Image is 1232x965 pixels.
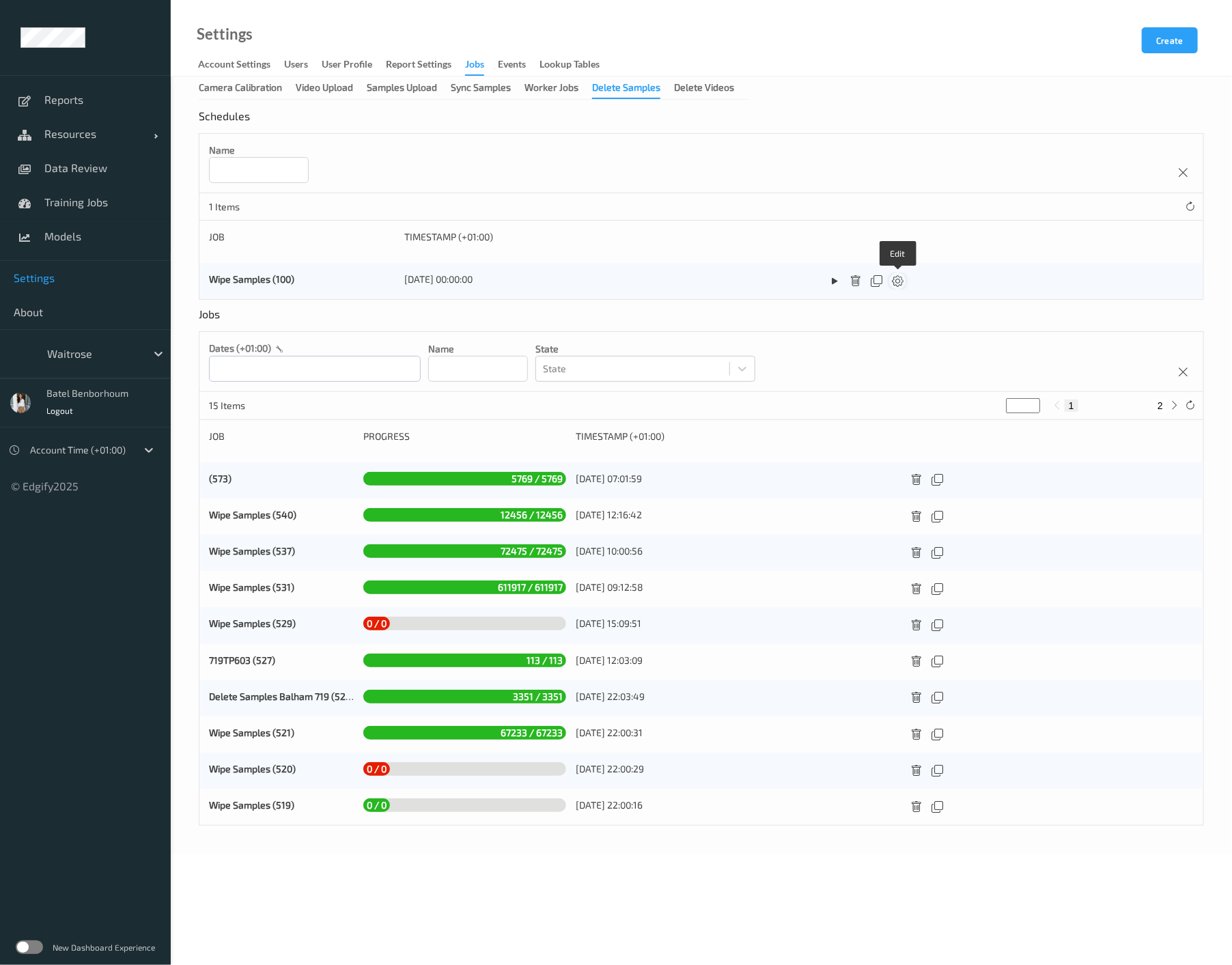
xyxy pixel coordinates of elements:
div: [DATE] 22:03:49 [576,690,895,703]
div: Timestamp (+01:00) [576,430,895,443]
div: Sync Samples [451,81,511,98]
a: Settings [197,27,253,41]
span: 67233 / 67233 [497,723,566,742]
span: 72475 / 72475 [497,542,566,560]
p: 15 Items [209,399,311,412]
span: 0 / 0 [363,759,390,778]
div: events [498,57,526,74]
div: [DATE] 15:09:51 [576,617,895,630]
a: Wipe Samples (521) [209,727,294,738]
p: Name [428,342,528,356]
p: dates (+01:00) [209,341,271,355]
a: Wipe Samples (100) [209,273,294,285]
div: Schedules [199,109,253,133]
a: Jobs [465,55,498,76]
div: [DATE] 10:00:56 [576,544,895,558]
a: Camera Calibration [199,81,296,93]
div: User Profile [322,57,372,74]
a: events [498,55,540,74]
div: [DATE] 12:16:42 [576,508,895,522]
a: Sync Samples [451,81,524,93]
span: 0 / 0 [363,796,390,814]
a: Delete Samples Balham 719 (522) [209,690,354,702]
a: Wipe Samples (519) [209,799,294,811]
div: Delete Samples [592,81,660,99]
div: Worker Jobs [524,81,578,98]
p: State [535,342,755,356]
div: [DATE] 12:03:09 [576,654,895,667]
span: 0 / 0 [363,614,390,632]
a: Wipe Samples (531) [209,581,294,593]
a: Wipe Samples (537) [209,545,295,557]
div: Account Settings [198,57,270,74]
button: Create [1142,27,1198,53]
div: [DATE] 22:00:31 [576,726,895,740]
span: 3351 / 3351 [509,687,566,705]
div: Job [209,430,354,443]
div: Delete Videos [674,81,734,98]
div: Jobs [199,307,223,331]
a: Report Settings [386,55,465,74]
div: Progress [363,430,566,443]
span: 12456 / 12456 [497,505,566,524]
a: Account Settings [198,55,284,74]
button: 2 [1153,400,1167,412]
a: Samples Upload [367,81,451,93]
a: 719TP603 (527) [209,654,275,666]
a: users [284,55,322,74]
a: Delete Videos [674,81,748,93]
div: Job [209,230,395,244]
span: 611917 / 611917 [494,578,566,596]
div: Timestamp (+01:00) [404,230,813,244]
div: users [284,57,308,74]
div: Video Upload [296,81,353,98]
a: Wipe Samples (540) [209,509,296,520]
a: (573) [209,473,232,484]
div: Report Settings [386,57,451,74]
button: 1 [1065,400,1078,412]
span: 5769 / 5769 [508,469,566,488]
a: Wipe Samples (529) [209,617,296,629]
div: [DATE] 22:00:16 [576,798,895,812]
a: User Profile [322,55,386,74]
a: Lookup Tables [540,55,613,74]
a: Wipe Samples (520) [209,763,296,774]
div: [DATE] 22:00:29 [576,762,895,776]
a: Delete Samples [592,81,674,93]
a: Worker Jobs [524,81,592,93]
div: Samples Upload [367,81,437,98]
p: 1 Items [209,200,311,214]
div: [DATE] 09:12:58 [576,581,895,594]
div: Camera Calibration [199,81,282,98]
div: [DATE] 00:00:00 [404,272,813,286]
a: Video Upload [296,81,367,93]
div: Jobs [465,57,484,76]
p: Name [209,143,309,157]
span: 113 / 113 [523,651,566,669]
div: Lookup Tables [540,57,600,74]
div: [DATE] 07:01:59 [576,472,895,486]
